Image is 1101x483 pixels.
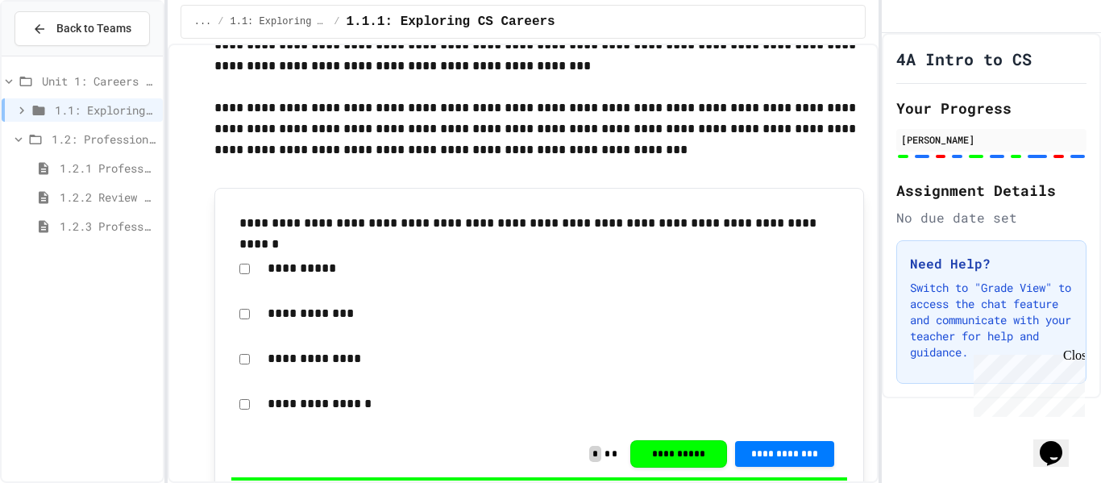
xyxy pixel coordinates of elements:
h3: Need Help? [910,254,1073,273]
span: 1.1: Exploring CS Careers [231,15,328,28]
button: Back to Teams [15,11,150,46]
span: Unit 1: Careers & Professionalism [42,73,156,90]
h2: Your Progress [896,97,1086,119]
p: Switch to "Grade View" to access the chat feature and communicate with your teacher for help and ... [910,280,1073,360]
span: 1.2.1 Professional Communication [60,160,156,177]
iframe: chat widget [1033,418,1085,467]
span: 1.2.2 Review - Professional Communication [60,189,156,206]
iframe: chat widget [967,348,1085,417]
span: 1.1: Exploring CS Careers [55,102,156,119]
span: 1.2: Professional Communication [52,131,156,148]
h1: 4A Intro to CS [896,48,1032,70]
h2: Assignment Details [896,179,1086,202]
div: Chat with us now!Close [6,6,111,102]
span: / [334,15,339,28]
div: No due date set [896,208,1086,227]
span: / [218,15,223,28]
span: Back to Teams [56,20,131,37]
span: 1.2.3 Professional Communication Challenge [60,218,156,235]
div: [PERSON_NAME] [901,132,1082,147]
span: 1.1.1: Exploring CS Careers [346,12,555,31]
span: ... [194,15,212,28]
